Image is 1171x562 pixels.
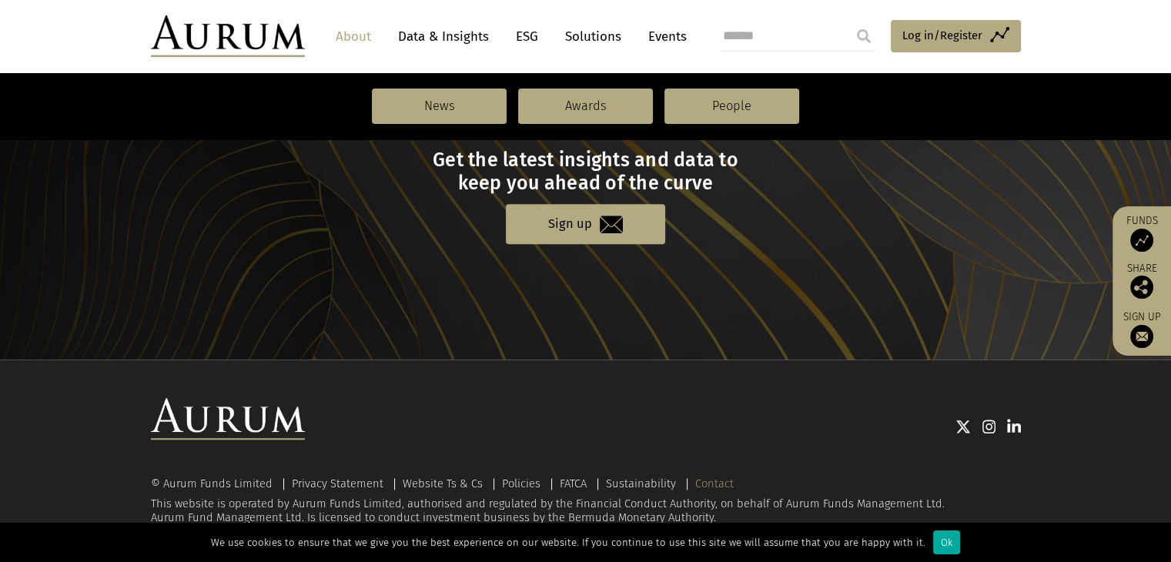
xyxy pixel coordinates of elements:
a: Website Ts & Cs [403,477,483,490]
a: Solutions [557,22,629,51]
img: Sign up to our newsletter [1130,325,1153,348]
h3: Get the latest insights and data to keep you ahead of the curve [152,149,1019,195]
div: Ok [933,530,960,554]
a: Funds [1120,214,1163,252]
img: Access Funds [1130,229,1153,252]
img: Instagram icon [982,419,996,434]
img: Twitter icon [955,419,971,434]
div: © Aurum Funds Limited [151,478,280,490]
a: Log in/Register [891,20,1021,52]
input: Submit [848,21,879,52]
a: FATCA [560,477,587,490]
a: Privacy Statement [292,477,383,490]
a: Policies [502,477,540,490]
div: Share [1120,263,1163,299]
a: Sustainability [606,477,676,490]
a: Sign up [1120,310,1163,348]
img: Share this post [1130,276,1153,299]
a: Events [641,22,687,51]
a: People [664,89,799,124]
a: Awards [518,89,653,124]
div: This website is operated by Aurum Funds Limited, authorised and regulated by the Financial Conduc... [151,478,1021,525]
span: Log in/Register [902,26,982,45]
img: Linkedin icon [1007,419,1021,434]
a: Data & Insights [390,22,497,51]
a: Contact [695,477,734,490]
a: News [372,89,507,124]
a: ESG [508,22,546,51]
a: About [328,22,379,51]
a: Sign up [506,204,665,243]
img: Aurum Logo [151,398,305,440]
img: Aurum [151,15,305,57]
